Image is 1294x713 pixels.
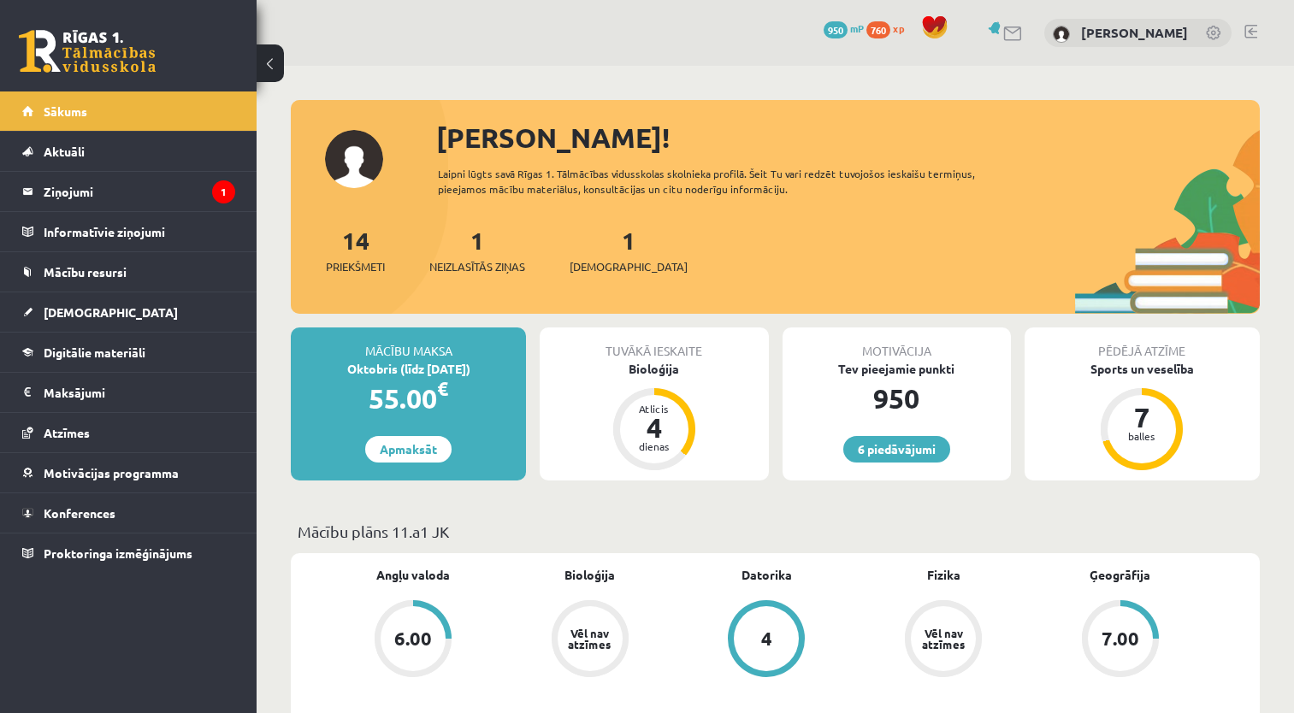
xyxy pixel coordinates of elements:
a: Sākums [22,91,235,131]
a: Ziņojumi1 [22,172,235,211]
span: Neizlasītās ziņas [429,258,525,275]
span: mP [850,21,864,35]
i: 1 [212,180,235,203]
div: 4 [629,414,680,441]
p: Mācību plāns 11.a1 JK [298,520,1253,543]
span: Mācību resursi [44,264,127,280]
a: 1[DEMOGRAPHIC_DATA] [570,225,688,275]
div: balles [1116,431,1167,441]
img: Laura Kokorēviča [1053,26,1070,43]
a: Bioloģija [564,566,615,584]
a: 6.00 [325,600,502,681]
a: 14Priekšmeti [326,225,385,275]
a: Proktoringa izmēģinājums [22,533,235,573]
a: Atzīmes [22,413,235,452]
div: Laipni lūgts savā Rīgas 1. Tālmācības vidusskolas skolnieka profilā. Šeit Tu vari redzēt tuvojošo... [438,166,1019,197]
a: Maksājumi [22,373,235,412]
div: Tev pieejamie punkti [783,360,1011,378]
span: 950 [824,21,848,38]
div: Vēl nav atzīmes [566,628,614,650]
a: 1Neizlasītās ziņas [429,225,525,275]
div: 950 [783,378,1011,419]
a: Bioloģija Atlicis 4 dienas [540,360,768,473]
span: € [437,376,448,401]
a: Ģeogrāfija [1090,566,1150,584]
div: 55.00 [291,378,526,419]
a: [PERSON_NAME] [1081,24,1188,41]
a: Apmaksāt [365,436,452,463]
div: Vēl nav atzīmes [919,628,967,650]
a: Datorika [742,566,792,584]
span: Konferences [44,505,115,521]
span: Digitālie materiāli [44,345,145,360]
a: 760 xp [866,21,913,35]
a: 6 piedāvājumi [843,436,950,463]
a: Fizika [927,566,960,584]
a: Angļu valoda [376,566,450,584]
div: Mācību maksa [291,327,526,360]
span: Motivācijas programma [44,465,179,480]
a: 950 mP [824,21,864,35]
a: Sports un veselība 7 balles [1025,360,1260,473]
a: Vēl nav atzīmes [502,600,679,681]
div: Sports un veselība [1025,360,1260,378]
legend: Ziņojumi [44,172,235,211]
span: 760 [866,21,890,38]
span: Atzīmes [44,425,90,440]
div: [PERSON_NAME]! [436,117,1260,158]
a: Rīgas 1. Tālmācības vidusskola [19,30,156,73]
legend: Informatīvie ziņojumi [44,212,235,251]
div: Tuvākā ieskaite [540,327,768,360]
a: Aktuāli [22,132,235,171]
a: Vēl nav atzīmes [855,600,1032,681]
span: [DEMOGRAPHIC_DATA] [570,258,688,275]
div: 6.00 [394,629,432,648]
span: [DEMOGRAPHIC_DATA] [44,304,178,320]
span: Sākums [44,103,87,119]
div: 7.00 [1102,629,1139,648]
div: Atlicis [629,404,680,414]
div: 4 [761,629,772,648]
div: dienas [629,441,680,451]
div: Pēdējā atzīme [1025,327,1260,360]
a: 4 [678,600,855,681]
a: 7.00 [1031,600,1208,681]
a: Konferences [22,493,235,533]
span: xp [893,21,904,35]
span: Priekšmeti [326,258,385,275]
span: Aktuāli [44,144,85,159]
a: Informatīvie ziņojumi [22,212,235,251]
div: Motivācija [783,327,1011,360]
a: Digitālie materiāli [22,333,235,372]
div: Oktobris (līdz [DATE]) [291,360,526,378]
a: Mācību resursi [22,252,235,292]
div: Bioloģija [540,360,768,378]
legend: Maksājumi [44,373,235,412]
span: Proktoringa izmēģinājums [44,545,192,561]
a: [DEMOGRAPHIC_DATA] [22,292,235,332]
div: 7 [1116,404,1167,431]
a: Motivācijas programma [22,453,235,492]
